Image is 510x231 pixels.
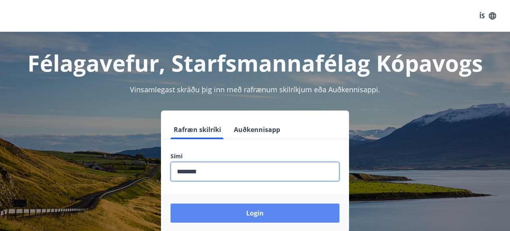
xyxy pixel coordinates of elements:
[171,120,224,139] button: Rafræn skilríki
[130,85,380,94] span: Vinsamlegast skráðu þig inn með rafrænum skilríkjum eða Auðkennisappi.
[475,9,500,23] button: ÍS
[171,152,339,160] label: Sími
[231,120,283,139] button: Auðkennisapp
[171,204,339,223] button: Login
[10,48,500,78] h1: Félagavefur, Starfsmannafélag Kópavogs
